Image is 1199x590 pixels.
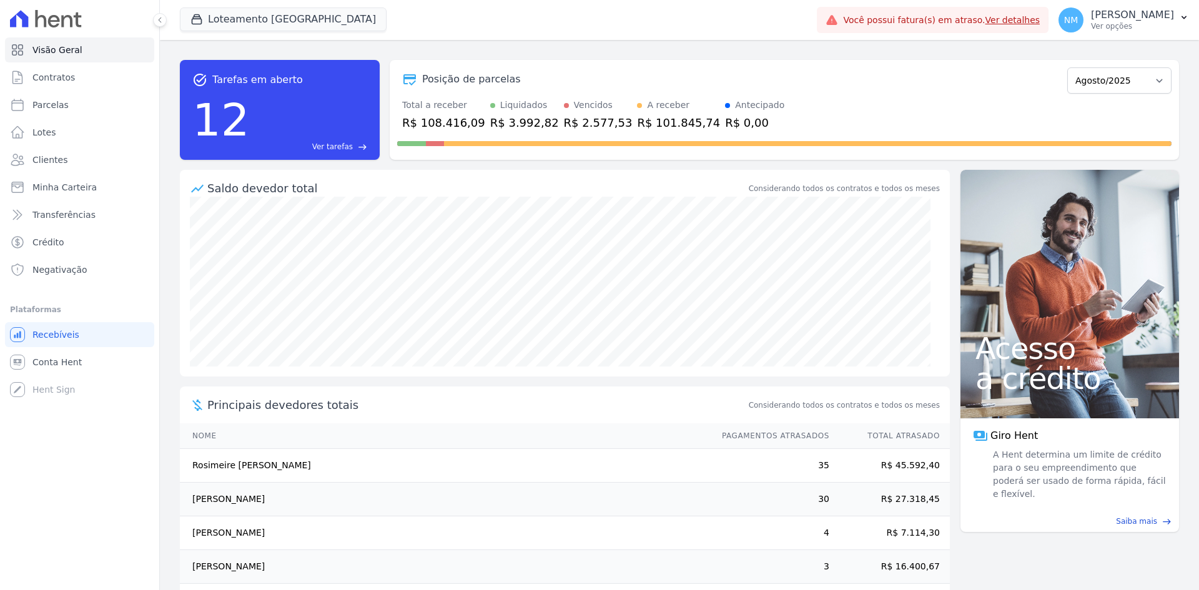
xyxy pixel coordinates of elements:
a: Negativação [5,257,154,282]
span: Crédito [32,236,64,248]
div: 12 [192,87,250,152]
a: Clientes [5,147,154,172]
div: R$ 0,00 [725,114,784,131]
span: Parcelas [32,99,69,111]
span: a crédito [975,363,1164,393]
span: Conta Hent [32,356,82,368]
td: [PERSON_NAME] [180,550,710,584]
span: Ver tarefas [312,141,353,152]
th: Total Atrasado [830,423,950,449]
th: Pagamentos Atrasados [710,423,830,449]
div: R$ 108.416,09 [402,114,485,131]
a: Visão Geral [5,37,154,62]
a: Transferências [5,202,154,227]
span: Você possui fatura(s) em atraso. [843,14,1040,27]
td: R$ 45.592,40 [830,449,950,483]
span: Giro Hent [990,428,1038,443]
th: Nome [180,423,710,449]
div: A receber [647,99,689,112]
a: Crédito [5,230,154,255]
div: Antecipado [735,99,784,112]
span: Saiba mais [1116,516,1157,527]
a: Saiba mais east [968,516,1172,527]
span: Lotes [32,126,56,139]
td: 35 [710,449,830,483]
span: Visão Geral [32,44,82,56]
p: [PERSON_NAME] [1091,9,1174,21]
div: R$ 2.577,53 [564,114,633,131]
a: Lotes [5,120,154,145]
div: Plataformas [10,302,149,317]
div: Posição de parcelas [422,72,521,87]
span: east [1162,517,1172,526]
span: task_alt [192,72,207,87]
span: Acesso [975,333,1164,363]
td: R$ 7.114,30 [830,516,950,550]
td: [PERSON_NAME] [180,483,710,516]
span: Recebíveis [32,328,79,341]
div: Saldo devedor total [207,180,746,197]
button: NM [PERSON_NAME] Ver opções [1049,2,1199,37]
span: Transferências [32,209,96,221]
span: Minha Carteira [32,181,97,194]
a: Contratos [5,65,154,90]
td: R$ 27.318,45 [830,483,950,516]
span: A Hent determina um limite de crédito para o seu empreendimento que poderá ser usado de forma ráp... [990,448,1167,501]
span: Negativação [32,263,87,276]
a: Parcelas [5,92,154,117]
a: Minha Carteira [5,175,154,200]
td: Rosimeire [PERSON_NAME] [180,449,710,483]
div: Liquidados [500,99,548,112]
div: R$ 101.845,74 [637,114,720,131]
td: R$ 16.400,67 [830,550,950,584]
a: Ver detalhes [985,15,1040,25]
span: NM [1064,16,1078,24]
span: Principais devedores totais [207,396,746,413]
button: Loteamento [GEOGRAPHIC_DATA] [180,7,387,31]
span: Contratos [32,71,75,84]
span: east [358,142,367,152]
div: Total a receber [402,99,485,112]
td: 4 [710,516,830,550]
div: R$ 3.992,82 [490,114,559,131]
span: Considerando todos os contratos e todos os meses [749,400,940,411]
span: Clientes [32,154,67,166]
a: Conta Hent [5,350,154,375]
td: [PERSON_NAME] [180,516,710,550]
a: Ver tarefas east [255,141,367,152]
span: Tarefas em aberto [212,72,303,87]
div: Vencidos [574,99,613,112]
div: Considerando todos os contratos e todos os meses [749,183,940,194]
td: 3 [710,550,830,584]
td: 30 [710,483,830,516]
p: Ver opções [1091,21,1174,31]
a: Recebíveis [5,322,154,347]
